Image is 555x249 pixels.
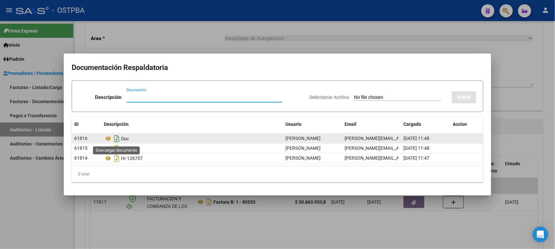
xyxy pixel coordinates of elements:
p: Descripción [95,94,121,101]
span: Descripción [104,122,129,127]
span: [DATE] 11:48 [404,146,430,151]
div: Doc [104,133,280,144]
span: [PERSON_NAME][EMAIL_ADDRESS][PERSON_NAME][DOMAIN_NAME] [345,136,488,141]
span: 61815 [74,146,87,151]
span: [PERSON_NAME] [285,146,321,151]
div: Open Intercom Messenger [533,227,548,242]
i: Descargar documento [112,143,121,154]
datatable-header-cell: Email [342,117,401,131]
button: SUBIR [452,91,476,103]
div: Hr 126757 [104,153,280,164]
div: Anexos [104,143,280,154]
datatable-header-cell: Descripción [101,117,283,131]
h2: Documentación Respaldatoria [72,61,483,74]
datatable-header-cell: Usuario [283,117,342,131]
div: 3 total [72,166,483,182]
span: Accion [453,122,467,127]
span: [PERSON_NAME][EMAIL_ADDRESS][PERSON_NAME][DOMAIN_NAME] [345,146,488,151]
span: [DATE] 11:47 [404,155,430,161]
span: Seleccionar Archivo [309,95,349,100]
span: 61816 [74,136,87,141]
span: [PERSON_NAME] [285,136,321,141]
span: [PERSON_NAME] [285,155,321,161]
datatable-header-cell: ID [72,117,101,131]
span: Email [345,122,356,127]
span: 61814 [74,155,87,161]
span: Usuario [285,122,302,127]
i: Descargar documento [112,153,121,164]
span: [DATE] 11:48 [404,136,430,141]
datatable-header-cell: Cargado [401,117,450,131]
span: [PERSON_NAME][EMAIL_ADDRESS][PERSON_NAME][DOMAIN_NAME] [345,155,488,161]
span: Cargado [404,122,422,127]
datatable-header-cell: Accion [450,117,483,131]
span: ID [74,122,79,127]
span: SUBIR [457,95,471,101]
i: Descargar documento [112,133,121,144]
